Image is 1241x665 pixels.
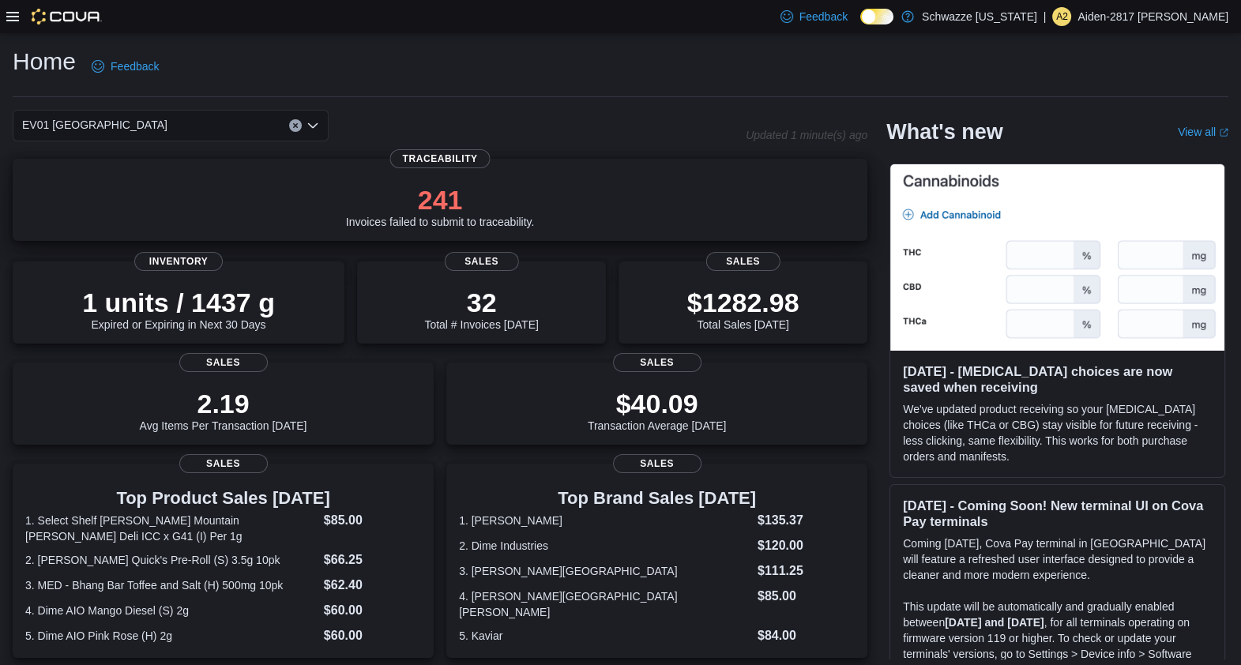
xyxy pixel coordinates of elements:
[799,9,848,24] span: Feedback
[444,252,519,271] span: Sales
[324,576,421,595] dd: $62.40
[1044,7,1047,26] p: |
[25,552,318,568] dt: 2. [PERSON_NAME] Quick's Pre-Roll (S) 3.5g 10pk
[613,454,701,473] span: Sales
[82,287,275,331] div: Expired or Expiring in Next 30 Days
[289,119,302,132] button: Clear input
[25,489,421,508] h3: Top Product Sales [DATE]
[774,1,854,32] a: Feedback
[459,563,751,579] dt: 3. [PERSON_NAME][GEOGRAPHIC_DATA]
[459,538,751,554] dt: 2. Dime Industries
[25,603,318,618] dt: 4. Dime AIO Mango Diesel (S) 2g
[746,129,867,141] p: Updated 1 minute(s) ago
[758,536,855,555] dd: $120.00
[346,184,535,228] div: Invoices failed to submit to traceability.
[179,454,268,473] span: Sales
[687,287,799,318] p: $1282.98
[13,46,76,77] h1: Home
[945,616,1044,629] strong: [DATE] and [DATE]
[324,550,421,569] dd: $66.25
[459,628,751,644] dt: 5. Kaviar
[111,58,159,74] span: Feedback
[903,535,1212,583] p: Coming [DATE], Cova Pay terminal in [GEOGRAPHIC_DATA] will feature a refreshed user interface des...
[324,601,421,620] dd: $60.00
[588,388,727,432] div: Transaction Average [DATE]
[613,353,701,372] span: Sales
[390,149,491,168] span: Traceability
[306,119,319,132] button: Open list of options
[903,401,1212,464] p: We've updated product receiving so your [MEDICAL_DATA] choices (like THCa or CBG) stay visible fo...
[758,626,855,645] dd: $84.00
[860,24,861,25] span: Dark Mode
[922,7,1037,26] p: Schwazze [US_STATE]
[324,626,421,645] dd: $60.00
[25,628,318,644] dt: 5. Dime AIO Pink Rose (H) 2g
[134,252,223,271] span: Inventory
[860,9,893,25] input: Dark Mode
[179,353,268,372] span: Sales
[459,513,751,528] dt: 1. [PERSON_NAME]
[324,511,421,530] dd: $85.00
[25,513,318,544] dt: 1. Select Shelf [PERSON_NAME] Mountain [PERSON_NAME] Deli ICC x G41 (I) Per 1g
[140,388,307,432] div: Avg Items Per Transaction [DATE]
[758,511,855,530] dd: $135.37
[1077,7,1228,26] p: Aiden-2817 [PERSON_NAME]
[1056,7,1068,26] span: A2
[85,51,165,82] a: Feedback
[903,498,1212,529] h3: [DATE] - Coming Soon! New terminal UI on Cova Pay terminals
[459,489,855,508] h3: Top Brand Sales [DATE]
[588,388,727,419] p: $40.09
[705,252,780,271] span: Sales
[758,562,855,580] dd: $111.25
[886,119,1002,145] h2: What's new
[140,388,307,419] p: 2.19
[1178,126,1228,138] a: View allExternal link
[903,363,1212,395] h3: [DATE] - [MEDICAL_DATA] choices are now saved when receiving
[1052,7,1071,26] div: Aiden-2817 Cano
[424,287,538,318] p: 32
[1219,128,1228,137] svg: External link
[687,287,799,331] div: Total Sales [DATE]
[22,115,167,134] span: EV01 [GEOGRAPHIC_DATA]
[758,587,855,606] dd: $85.00
[25,577,318,593] dt: 3. MED - Bhang Bar Toffee and Salt (H) 500mg 10pk
[82,287,275,318] p: 1 units / 1437 g
[424,287,538,331] div: Total # Invoices [DATE]
[346,184,535,216] p: 241
[459,588,751,620] dt: 4. [PERSON_NAME][GEOGRAPHIC_DATA][PERSON_NAME]
[32,9,102,24] img: Cova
